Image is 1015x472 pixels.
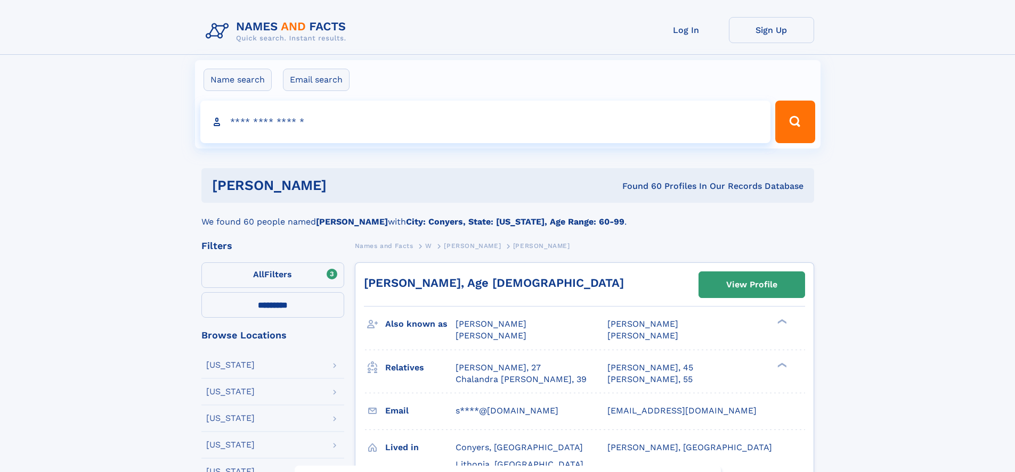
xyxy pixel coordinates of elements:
span: [PERSON_NAME] [607,319,678,329]
a: W [425,239,432,252]
div: [US_STATE] [206,387,255,396]
h1: [PERSON_NAME] [212,179,475,192]
h3: Relatives [385,359,456,377]
span: Lithonia, [GEOGRAPHIC_DATA] [456,459,583,469]
a: Sign Up [729,17,814,43]
div: [US_STATE] [206,361,255,369]
b: [PERSON_NAME] [316,217,388,227]
div: ❯ [775,361,787,368]
div: We found 60 people named with . [201,203,814,228]
h3: Also known as [385,315,456,333]
div: [US_STATE] [206,441,255,449]
div: [US_STATE] [206,414,255,423]
h3: Lived in [385,438,456,457]
label: Name search [204,69,272,91]
span: [PERSON_NAME], [GEOGRAPHIC_DATA] [607,442,772,452]
a: [PERSON_NAME], Age [DEMOGRAPHIC_DATA] [364,276,624,289]
div: View Profile [726,272,777,297]
span: [PERSON_NAME] [607,330,678,341]
span: [PERSON_NAME] [456,319,526,329]
button: Search Button [775,101,815,143]
a: [PERSON_NAME], 45 [607,362,693,374]
input: search input [200,101,771,143]
span: [PERSON_NAME] [513,242,570,250]
span: [PERSON_NAME] [456,330,526,341]
div: Browse Locations [201,330,344,340]
div: ❯ [775,318,787,325]
a: [PERSON_NAME], 27 [456,362,541,374]
a: [PERSON_NAME] [444,239,501,252]
b: City: Conyers, State: [US_STATE], Age Range: 60-99 [406,217,624,227]
span: Conyers, [GEOGRAPHIC_DATA] [456,442,583,452]
a: Names and Facts [355,239,413,252]
a: [PERSON_NAME], 55 [607,374,693,385]
span: [PERSON_NAME] [444,242,501,250]
label: Email search [283,69,350,91]
div: Found 60 Profiles In Our Records Database [474,180,803,192]
div: Filters [201,241,344,251]
span: [EMAIL_ADDRESS][DOMAIN_NAME] [607,405,757,416]
label: Filters [201,262,344,288]
span: W [425,242,432,250]
a: View Profile [699,272,805,297]
span: All [253,269,264,279]
h3: Email [385,402,456,420]
img: Logo Names and Facts [201,17,355,46]
a: Log In [644,17,729,43]
a: Chalandra [PERSON_NAME], 39 [456,374,587,385]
